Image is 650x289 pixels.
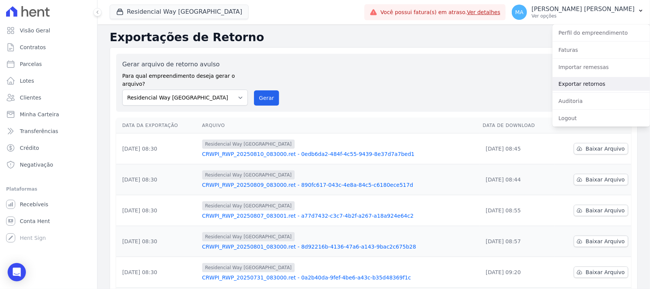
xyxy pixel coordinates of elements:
a: Ver detalhes [467,9,501,15]
a: Conta Hent [3,214,94,229]
a: Exportar retornos [553,77,650,91]
td: [DATE] 08:30 [116,195,199,226]
span: Você possui fatura(s) em atraso. [380,8,500,16]
a: CRWPI_RWP_20250807_083001.ret - a77d7432-c3c7-4b2f-a267-a18a924e64c2 [202,212,477,220]
td: [DATE] 08:55 [480,195,554,226]
a: Perfil do empreendimento [553,26,650,40]
a: CRWPI_RWP_20250801_083000.ret - 8d92216b-4136-47a6-a143-9bac2c675b28 [202,243,477,250]
span: Baixar Arquivo [586,145,625,153]
td: [DATE] 08:30 [116,133,199,164]
span: Residencial Way [GEOGRAPHIC_DATA] [202,263,295,272]
a: CRWPI_RWP_20250809_083000.ret - 890fc617-043c-4e8a-84c5-c6180ece517d [202,181,477,189]
td: [DATE] 08:30 [116,257,199,288]
td: [DATE] 08:44 [480,164,554,195]
td: [DATE] 08:30 [116,164,199,195]
a: Lotes [3,73,94,88]
div: Open Intercom Messenger [8,263,26,281]
a: Visão Geral [3,23,94,38]
p: [PERSON_NAME] [PERSON_NAME] [532,5,635,13]
a: Logout [553,111,650,125]
span: Parcelas [20,60,42,68]
span: Transferências [20,127,58,135]
a: Negativação [3,157,94,172]
a: Auditoria [553,94,650,108]
span: Baixar Arquivo [586,207,625,214]
button: Gerar [254,90,279,106]
a: Crédito [3,140,94,156]
td: [DATE] 08:30 [116,226,199,257]
a: CRWPI_RWP_20250810_083000.ret - 0edb6da2-484f-4c55-9439-8e37d7a7bed1 [202,150,477,158]
a: Transferências [3,124,94,139]
span: Baixar Arquivo [586,268,625,276]
span: Visão Geral [20,27,50,34]
span: Conta Hent [20,217,50,225]
div: Plataformas [6,185,91,194]
a: Contratos [3,40,94,55]
td: [DATE] 09:20 [480,257,554,288]
th: Data de Download [480,118,554,133]
span: Recebíveis [20,201,48,208]
a: Baixar Arquivo [574,236,628,247]
span: Baixar Arquivo [586,176,625,183]
h2: Exportações de Retorno [110,31,638,44]
span: Residencial Way [GEOGRAPHIC_DATA] [202,201,295,210]
label: Gerar arquivo de retorno avulso [122,60,248,69]
span: Lotes [20,77,34,85]
span: Residencial Way [GEOGRAPHIC_DATA] [202,170,295,180]
a: Parcelas [3,56,94,72]
a: Baixar Arquivo [574,205,628,216]
span: Baixar Arquivo [586,238,625,245]
a: Minha Carteira [3,107,94,122]
a: Baixar Arquivo [574,174,628,185]
label: Para qual empreendimento deseja gerar o arquivo? [122,69,248,88]
span: Clientes [20,94,41,101]
a: Importar remessas [553,60,650,74]
a: Baixar Arquivo [574,143,628,154]
p: Ver opções [532,13,635,19]
span: Residencial Way [GEOGRAPHIC_DATA] [202,232,295,241]
span: MA [515,10,524,15]
th: Data da Exportação [116,118,199,133]
button: MA [PERSON_NAME] [PERSON_NAME] Ver opções [506,2,650,23]
a: Baixar Arquivo [574,267,628,278]
th: Arquivo [199,118,480,133]
button: Residencial Way [GEOGRAPHIC_DATA] [110,5,249,19]
a: Recebíveis [3,197,94,212]
span: Minha Carteira [20,111,59,118]
a: Faturas [553,43,650,57]
span: Residencial Way [GEOGRAPHIC_DATA] [202,140,295,149]
td: [DATE] 08:45 [480,133,554,164]
span: Negativação [20,161,53,169]
span: Crédito [20,144,39,152]
span: Contratos [20,43,46,51]
a: CRWPI_RWP_20250731_083000.ret - 0a2b40da-9fef-4be6-a43c-b35d48369f1c [202,274,477,281]
td: [DATE] 08:57 [480,226,554,257]
a: Clientes [3,90,94,105]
